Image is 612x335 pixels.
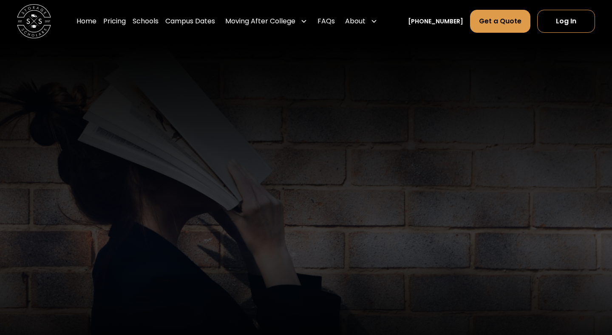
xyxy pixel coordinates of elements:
[317,9,335,33] a: FAQs
[76,9,96,33] a: Home
[342,9,381,33] div: About
[103,9,126,33] a: Pricing
[17,4,51,38] img: Storage Scholars main logo
[225,16,295,26] div: Moving After College
[165,9,215,33] a: Campus Dates
[222,9,311,33] div: Moving After College
[133,9,159,33] a: Schools
[345,16,365,26] div: About
[17,4,51,38] a: home
[408,17,463,26] a: [PHONE_NUMBER]
[470,10,530,33] a: Get a Quote
[537,10,595,33] a: Log In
